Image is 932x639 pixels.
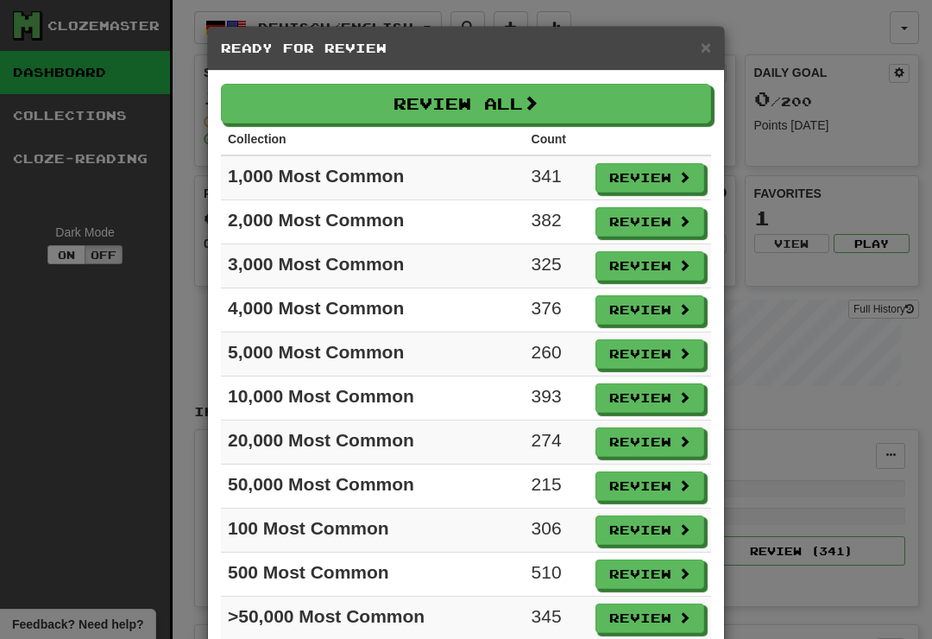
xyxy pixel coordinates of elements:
[221,376,525,421] td: 10,000 Most Common
[525,509,589,553] td: 306
[221,288,525,332] td: 4,000 Most Common
[221,421,525,465] td: 20,000 Most Common
[595,604,704,633] button: Review
[595,339,704,369] button: Review
[525,376,589,421] td: 393
[525,288,589,332] td: 376
[221,465,525,509] td: 50,000 Most Common
[221,332,525,376] td: 5,000 Most Common
[525,123,589,155] th: Count
[595,427,704,457] button: Review
[595,251,704,281] button: Review
[595,471,704,501] button: Review
[595,383,704,413] button: Review
[525,200,589,244] td: 382
[525,244,589,288] td: 325
[701,37,711,57] span: ×
[595,163,704,193] button: Review
[595,560,704,589] button: Review
[221,123,525,155] th: Collection
[525,421,589,465] td: 274
[221,84,711,123] button: Review All
[525,465,589,509] td: 215
[701,38,711,56] button: Close
[221,509,525,553] td: 100 Most Common
[595,516,704,545] button: Review
[221,244,525,288] td: 3,000 Most Common
[525,155,589,200] td: 341
[221,155,525,200] td: 1,000 Most Common
[221,553,525,597] td: 500 Most Common
[525,553,589,597] td: 510
[595,295,704,325] button: Review
[525,332,589,376] td: 260
[595,207,704,237] button: Review
[221,200,525,244] td: 2,000 Most Common
[221,40,711,57] h5: Ready for Review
